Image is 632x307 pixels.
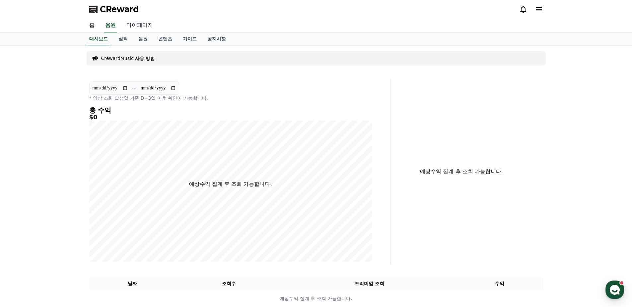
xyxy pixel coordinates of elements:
[61,220,69,226] span: 대화
[132,84,136,92] p: ~
[282,278,456,290] th: 프리미엄 조회
[456,278,543,290] th: 수익
[86,210,127,227] a: 설정
[113,33,133,45] a: 실적
[101,55,155,62] a: CrewardMusic 사용 방법
[100,4,139,15] span: CReward
[44,210,86,227] a: 대화
[396,168,527,176] p: 예상수익 집계 후 조회 가능합니다.
[21,220,25,225] span: 홈
[90,295,543,302] p: 예상수익 집계 후 조회 가능합니다.
[177,33,202,45] a: 가이드
[202,33,231,45] a: 공지사항
[104,19,117,32] a: 음원
[2,210,44,227] a: 홈
[176,278,282,290] th: 조회수
[89,278,176,290] th: 날짜
[89,95,372,101] p: * 영상 조회 발생일 기준 D+3일 이후 확인이 가능합니다.
[103,220,110,225] span: 설정
[89,4,139,15] a: CReward
[89,114,372,121] h5: $0
[133,33,153,45] a: 음원
[89,107,372,114] h4: 총 수익
[189,180,272,188] p: 예상수익 집계 후 조회 가능합니다.
[153,33,177,45] a: 콘텐츠
[121,19,158,32] a: 마이페이지
[84,19,100,32] a: 홈
[87,33,110,45] a: 대시보드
